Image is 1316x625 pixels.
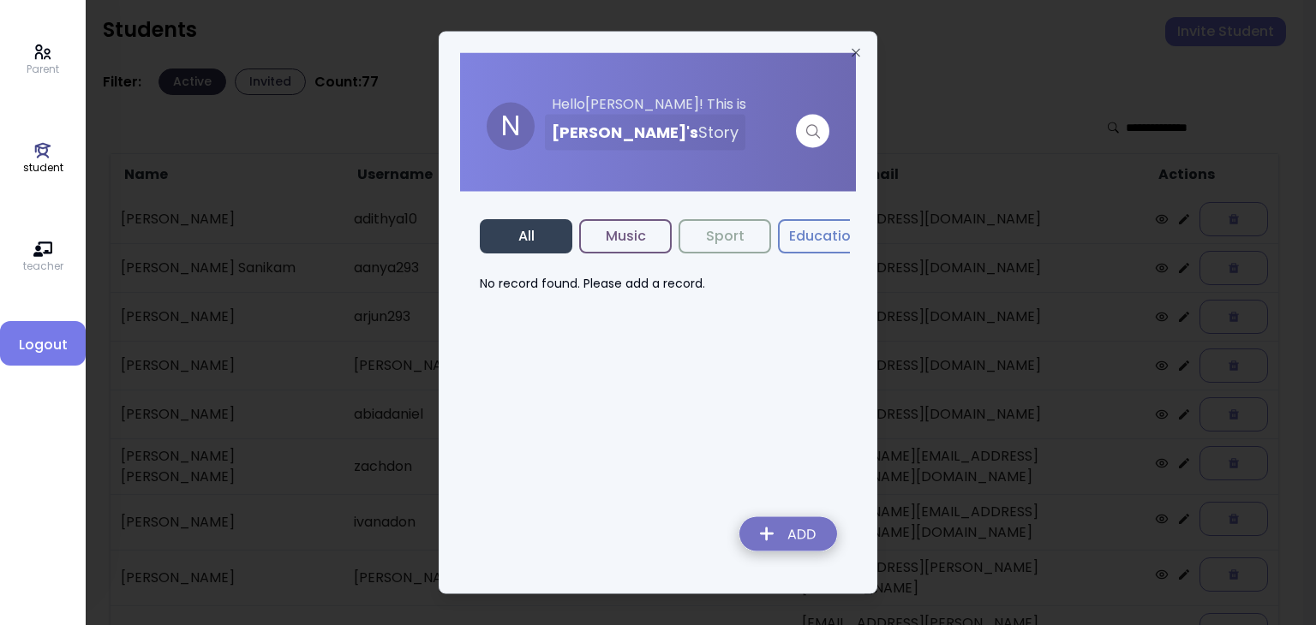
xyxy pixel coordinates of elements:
[480,275,836,293] p: No record found. Please add a record.
[552,115,739,151] h3: [PERSON_NAME] 's
[698,122,739,143] span: Story
[579,219,672,253] button: Music
[778,219,870,253] button: Education
[487,103,535,151] div: N
[726,507,851,568] img: addRecordLogo
[679,219,771,253] button: Sport
[545,94,829,115] p: Hello [PERSON_NAME] ! This is
[480,219,572,253] button: All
